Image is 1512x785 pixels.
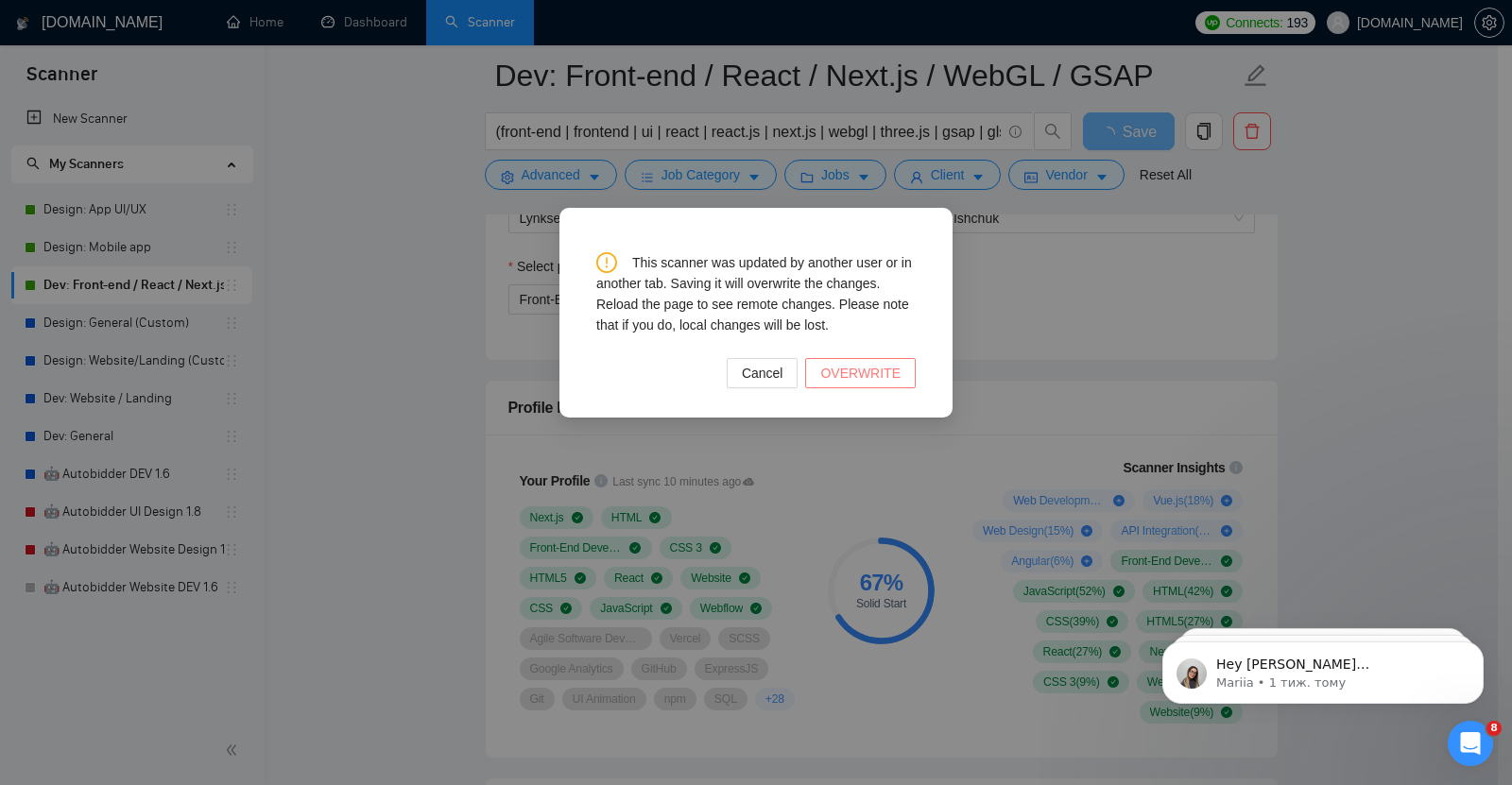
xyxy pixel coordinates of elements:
span: Cancel [742,363,783,384]
span: exclamation-circle [596,252,617,273]
button: Cancel [727,358,799,388]
button: OVERWRITE [805,358,916,388]
span: OVERWRITE [820,363,901,384]
iframe: Intercom notifications повідомлення [1134,602,1512,734]
span: 8 [1486,721,1502,736]
iframe: Intercom live chat [1448,721,1493,766]
div: This scanner was updated by another user or in another tab. Saving it will overwrite the changes.... [596,252,916,335]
